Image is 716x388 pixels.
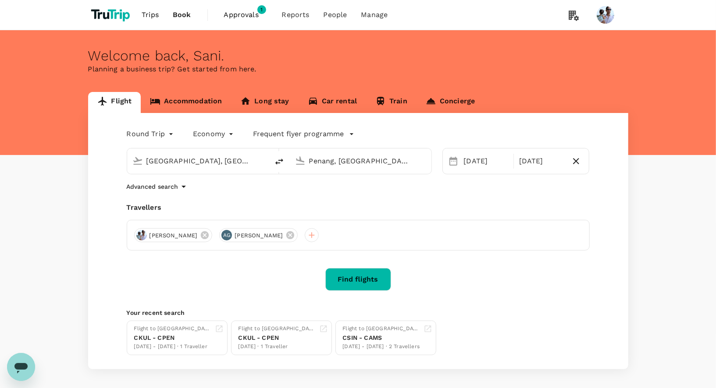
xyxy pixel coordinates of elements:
[127,181,189,192] button: Advanced search
[299,92,367,113] a: Car rental
[88,5,135,25] img: TruTrip logo
[516,152,567,170] div: [DATE]
[597,6,614,24] img: Sani Gouw
[425,160,427,162] button: Open
[417,92,484,113] a: Concierge
[343,333,420,342] div: CSIN - CAMS
[193,127,235,141] div: Economy
[343,325,420,333] div: Flight to [GEOGRAPHIC_DATA]
[325,268,391,291] button: Find flights
[324,10,347,20] span: People
[361,10,388,20] span: Manage
[239,342,316,351] div: [DATE] · 1 Traveller
[239,325,316,333] div: Flight to [GEOGRAPHIC_DATA]
[460,152,512,170] div: [DATE]
[343,342,420,351] div: [DATE] - [DATE] · 2 Travellers
[282,10,310,20] span: Reports
[231,92,298,113] a: Long stay
[253,129,344,139] p: Frequent flyer programme
[146,154,250,168] input: Depart from
[309,154,413,168] input: Going to
[257,5,266,14] span: 1
[134,342,211,351] div: [DATE] - [DATE] · 1 Traveller
[253,129,354,139] button: Frequent flyer programme
[144,231,203,240] span: [PERSON_NAME]
[269,151,290,172] button: delete
[134,228,213,242] div: [PERSON_NAME]
[88,48,628,64] div: Welcome back , Sani .
[142,10,159,20] span: Trips
[127,308,590,317] p: Your recent search
[221,230,232,240] div: AG
[127,202,590,213] div: Travellers
[239,333,316,342] div: CKUL - CPEN
[141,92,231,113] a: Accommodation
[173,10,191,20] span: Book
[88,64,628,74] p: Planning a business trip? Get started from here.
[219,228,298,242] div: AG[PERSON_NAME]
[134,333,211,342] div: CKUL - CPEN
[263,160,264,162] button: Open
[366,92,417,113] a: Train
[127,127,176,141] div: Round Trip
[229,231,288,240] span: [PERSON_NAME]
[224,10,268,20] span: Approvals
[136,230,147,240] img: avatar-6695f0dd85a4d.png
[88,92,141,113] a: Flight
[134,325,211,333] div: Flight to [GEOGRAPHIC_DATA]
[127,182,178,191] p: Advanced search
[7,353,35,381] iframe: Button to launch messaging window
